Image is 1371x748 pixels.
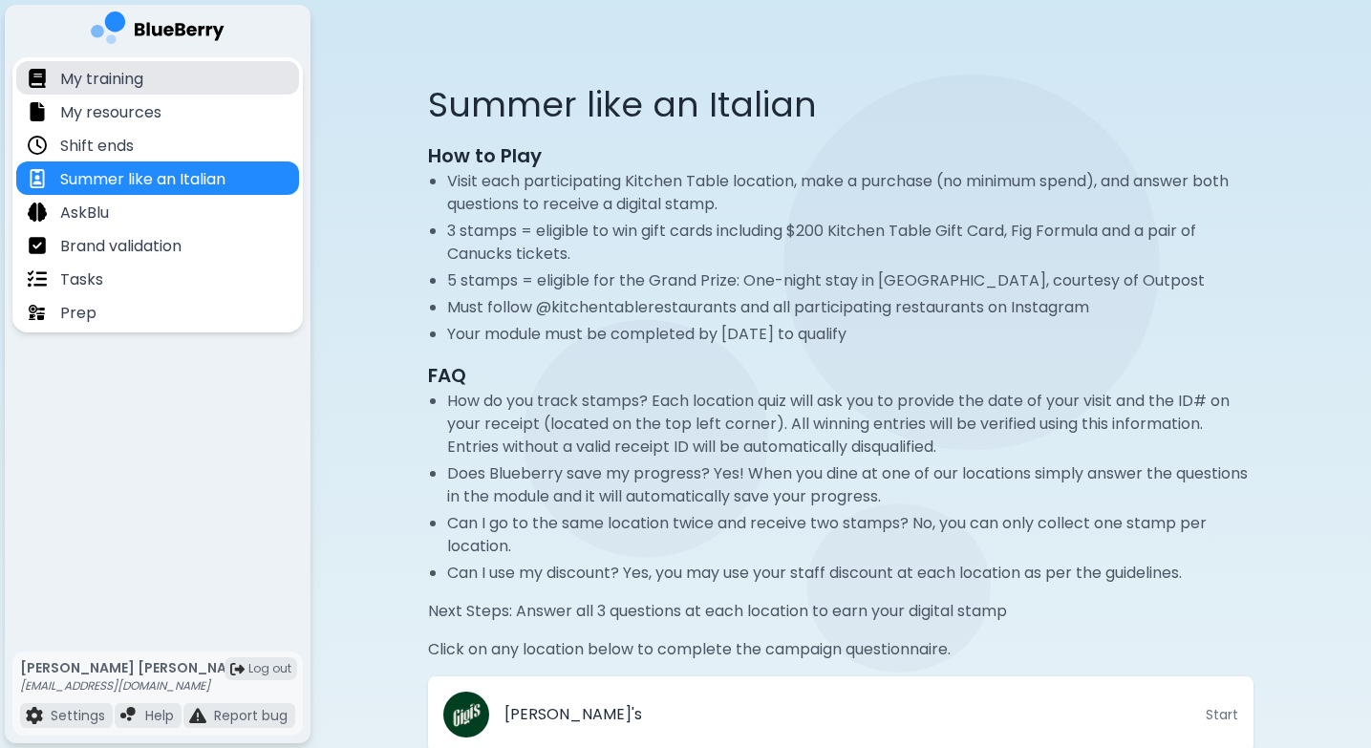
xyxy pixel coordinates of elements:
img: file icon [28,136,47,155]
p: Next Steps: Answer all 3 questions at each location to earn your digital stamp [428,600,1253,623]
li: Can I use my discount? Yes, you may use your staff discount at each location as per the guidelines. [447,562,1253,585]
img: company thumbnail [443,692,489,737]
li: Must follow @kitchentablerestaurants and all participating restaurants on Instagram [447,296,1253,319]
li: How do you track stamps? Each location quiz will ask you to provide the date of your visit and th... [447,390,1253,459]
p: Click on any location below to complete the campaign questionnaire. [428,638,1253,661]
p: Report bug [214,707,288,724]
li: Can I go to the same location twice and receive two stamps? No, you can only collect one stamp pe... [447,512,1253,558]
p: AskBlu [60,202,109,224]
li: Your module must be completed by [DATE] to qualify [447,323,1253,346]
img: file icon [189,707,206,724]
p: [PERSON_NAME] [PERSON_NAME] [20,659,252,676]
span: Log out [248,661,291,676]
h2: How to Play [428,141,1253,170]
h2: FAQ [428,361,1253,390]
p: [EMAIL_ADDRESS][DOMAIN_NAME] [20,678,252,694]
p: Brand validation [60,235,182,258]
img: file icon [28,169,47,188]
p: My training [60,68,143,91]
img: logout [230,662,245,676]
p: Summer like an Italian [60,168,225,191]
img: file icon [28,303,47,322]
img: file icon [120,707,138,724]
h1: Summer like an Italian [428,84,1253,126]
p: Shift ends [60,135,134,158]
li: 3 stamps = eligible to win gift cards including $200 Kitchen Table Gift Card, Fig Formula and a p... [447,220,1253,266]
span: Start [1206,706,1238,723]
img: file icon [26,707,43,724]
li: Visit each participating Kitchen Table location, make a purchase (no minimum spend), and answer b... [447,170,1253,216]
img: company logo [91,11,225,51]
li: 5 stamps = eligible for the Grand Prize: One-night stay in [GEOGRAPHIC_DATA], courtesy of Outpost [447,269,1253,292]
img: file icon [28,69,47,88]
p: My resources [60,101,161,124]
p: Prep [60,302,96,325]
li: Does Blueberry save my progress? Yes! When you dine at one of our locations simply answer the que... [447,462,1253,508]
img: file icon [28,203,47,222]
p: Help [145,707,174,724]
p: Settings [51,707,105,724]
span: [PERSON_NAME]'s [504,703,642,726]
img: file icon [28,269,47,289]
img: file icon [28,102,47,121]
p: Tasks [60,268,103,291]
img: file icon [28,236,47,255]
